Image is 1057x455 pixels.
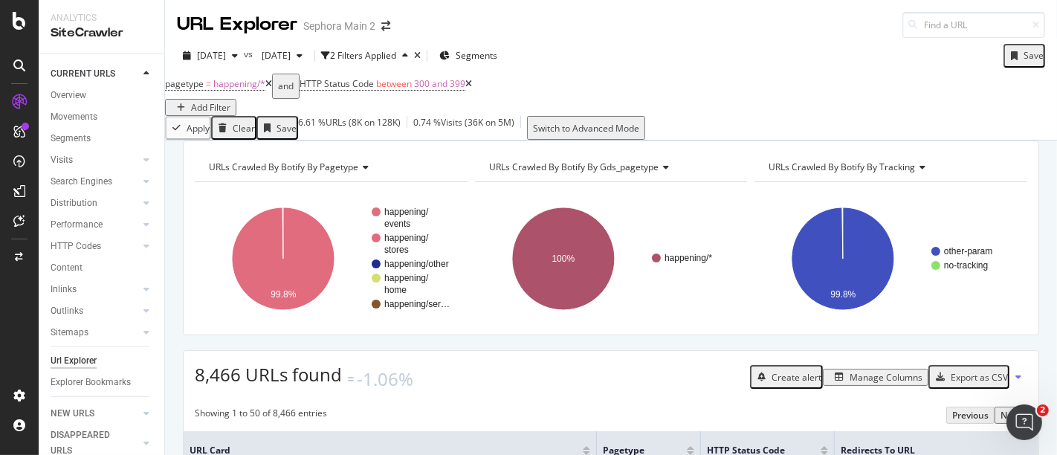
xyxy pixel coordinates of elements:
div: Switch to Advanced Mode [533,122,639,135]
div: Previous [952,409,989,422]
div: 6.61 % URLs ( 8K on 128K ) [298,116,401,140]
a: Outlinks [51,303,139,319]
div: HTTP Codes [51,239,101,254]
h4: URLs Crawled By Botify By tracking [766,155,1014,179]
h4: URLs Crawled By Botify By gds_pagetype [486,155,734,179]
text: happening/ser… [384,299,450,309]
div: Distribution [51,196,97,211]
span: HTTP Status Code [300,77,374,90]
a: NEW URLS [51,406,139,422]
button: Previous [946,407,995,424]
button: [DATE] [256,44,308,68]
a: Sitemaps [51,325,139,341]
button: Switch to Advanced Mode [527,116,645,140]
svg: A chart. [754,194,1023,323]
div: URL Explorer [177,12,297,37]
div: Content [51,260,83,276]
iframe: Intercom live chat [1006,404,1042,440]
div: Save [277,122,297,135]
text: happening/ [384,233,429,243]
text: happening/ [384,273,429,283]
a: Visits [51,152,139,168]
button: Save [1003,44,1045,68]
div: Sitemaps [51,325,88,341]
span: URLs Crawled By Botify By tracking [769,161,915,173]
div: Create alert [772,371,821,384]
div: Apply [187,122,210,135]
span: 2 [1037,404,1049,416]
div: Outlinks [51,303,83,319]
span: vs [244,48,256,60]
div: Segments [51,131,91,146]
a: Search Engines [51,174,139,190]
span: URLs Crawled By Botify By pagetype [209,161,358,173]
div: Visits [51,152,73,168]
div: Explorer Bookmarks [51,375,131,390]
div: Movements [51,109,97,125]
text: happening/* [665,253,712,263]
div: arrow-right-arrow-left [381,21,390,31]
span: 2025 Oct. 2nd [197,49,226,62]
a: Overview [51,88,154,103]
div: Overview [51,88,86,103]
svg: A chart. [195,194,463,323]
button: [DATE] [177,44,244,68]
a: CURRENT URLS [51,66,139,82]
div: 2 Filters Applied [330,49,396,62]
a: Url Explorer [51,353,154,369]
button: 2 Filters Applied [321,44,414,68]
button: Manage Columns [823,369,928,386]
div: SiteCrawler [51,25,152,42]
button: Add Filter [165,99,236,116]
div: -1.06% [357,367,413,392]
input: Find a URL [902,12,1045,38]
div: Showing 1 to 50 of 8,466 entries [195,407,327,424]
button: and [272,74,300,99]
a: Movements [51,109,154,125]
a: Distribution [51,196,139,211]
button: Apply [165,116,211,140]
div: CURRENT URLS [51,66,115,82]
div: Search Engines [51,174,112,190]
span: Segments [456,49,497,62]
text: 99.8% [831,290,856,300]
div: Clear [233,122,255,135]
div: Export as CSV [951,371,1008,384]
span: 8,466 URLs found [195,362,342,387]
button: Next [995,407,1027,424]
text: happening/ [384,207,429,217]
div: Url Explorer [51,353,97,369]
div: Manage Columns [850,371,922,384]
div: Sephora Main 2 [303,19,375,33]
text: no-tracking [944,260,988,271]
div: Inlinks [51,282,77,297]
div: Performance [51,217,103,233]
div: 0.74 % Visits ( 36K on 5M ) [413,116,514,140]
span: = [206,77,211,90]
text: other-param [944,246,992,256]
a: Inlinks [51,282,139,297]
div: times [414,51,421,60]
h4: URLs Crawled By Botify By pagetype [206,155,454,179]
text: stores [384,245,409,255]
text: home [384,285,407,295]
a: Explorer Bookmarks [51,375,154,390]
button: Segments [433,44,503,68]
span: between [376,77,412,90]
svg: A chart. [475,194,743,323]
text: events [384,219,410,229]
span: 300 and 399 [414,77,465,90]
div: NEW URLS [51,406,94,422]
text: 99.8% [271,290,296,300]
div: Save [1024,49,1044,62]
a: HTTP Codes [51,239,139,254]
span: URLs Crawled By Botify By gds_pagetype [489,161,659,173]
a: Content [51,260,154,276]
span: happening/* [213,77,265,90]
a: Segments [51,131,154,146]
button: Create alert [750,365,823,389]
text: happening/other [384,259,449,269]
